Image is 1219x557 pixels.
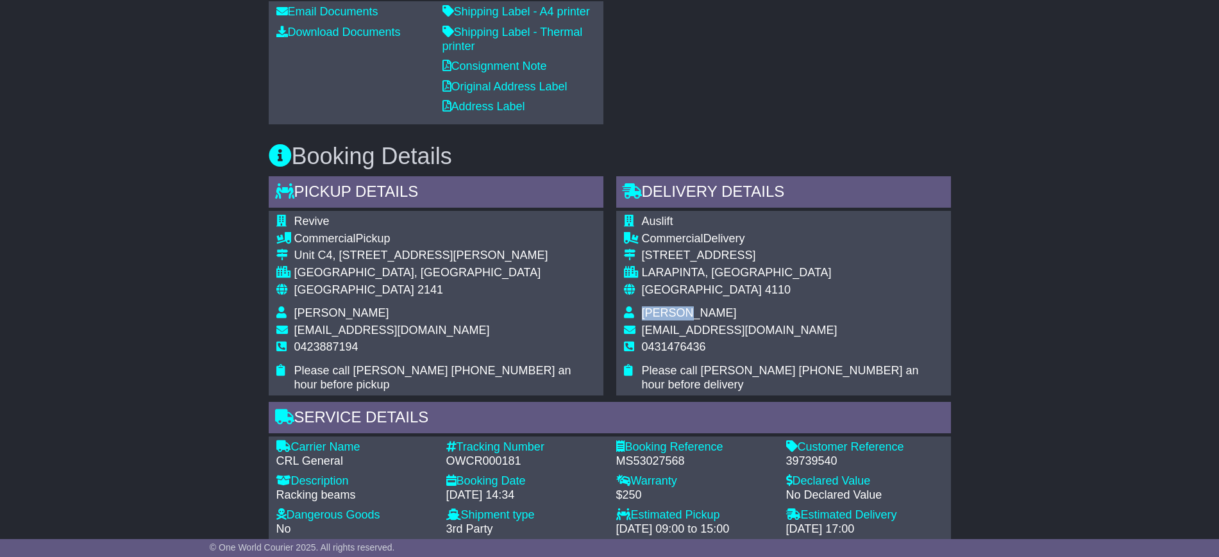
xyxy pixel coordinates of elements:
span: 0423887194 [294,340,358,353]
a: Shipping Label - Thermal printer [442,26,583,53]
div: MS53027568 [616,454,773,469]
div: Unit C4, [STREET_ADDRESS][PERSON_NAME] [294,249,596,263]
span: [PERSON_NAME] [294,306,389,319]
div: CRL General [276,454,433,469]
h3: Booking Details [269,144,951,169]
div: Booking Date [446,474,603,488]
span: 4110 [765,283,791,296]
span: [EMAIL_ADDRESS][DOMAIN_NAME] [294,324,490,337]
a: Original Address Label [442,80,567,93]
span: 2141 [417,283,443,296]
div: Shipment type [446,508,603,522]
div: Pickup Details [269,176,603,211]
a: Download Documents [276,26,401,38]
span: Revive [294,215,330,228]
div: [DATE] 09:00 to 15:00 [616,522,773,536]
span: Commercial [294,232,356,245]
a: Email Documents [276,5,378,18]
span: [GEOGRAPHIC_DATA] [294,283,414,296]
span: 0431476436 [642,340,706,353]
div: Service Details [269,402,951,436]
div: [DATE] 14:34 [446,488,603,503]
div: [GEOGRAPHIC_DATA], [GEOGRAPHIC_DATA] [294,266,596,280]
div: Warranty [616,474,773,488]
div: OWCR000181 [446,454,603,469]
div: 39739540 [786,454,943,469]
div: Description [276,474,433,488]
div: [DATE] 17:00 [786,522,943,536]
div: Pickup [294,232,596,246]
div: Racking beams [276,488,433,503]
a: Address Label [442,100,525,113]
div: [STREET_ADDRESS] [642,249,943,263]
div: Customer Reference [786,440,943,454]
div: Estimated Delivery [786,508,943,522]
a: Consignment Note [442,60,547,72]
span: Please call [PERSON_NAME] [PHONE_NUMBER] an hour before delivery [642,364,919,391]
div: Dangerous Goods [276,508,433,522]
span: Commercial [642,232,703,245]
span: No [276,522,291,535]
span: [PERSON_NAME] [642,306,737,319]
span: Auslift [642,215,673,228]
span: Please call [PERSON_NAME] [PHONE_NUMBER] an hour before pickup [294,364,571,391]
div: Delivery Details [616,176,951,211]
div: LARAPINTA, [GEOGRAPHIC_DATA] [642,266,943,280]
span: © One World Courier 2025. All rights reserved. [210,542,395,553]
div: No Declared Value [786,488,943,503]
div: Declared Value [786,474,943,488]
div: $250 [616,488,773,503]
div: Tracking Number [446,440,603,454]
div: Booking Reference [616,440,773,454]
a: Shipping Label - A4 printer [442,5,590,18]
span: 3rd Party [446,522,493,535]
div: Carrier Name [276,440,433,454]
div: Estimated Pickup [616,508,773,522]
div: Delivery [642,232,943,246]
span: [GEOGRAPHIC_DATA] [642,283,762,296]
span: [EMAIL_ADDRESS][DOMAIN_NAME] [642,324,837,337]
